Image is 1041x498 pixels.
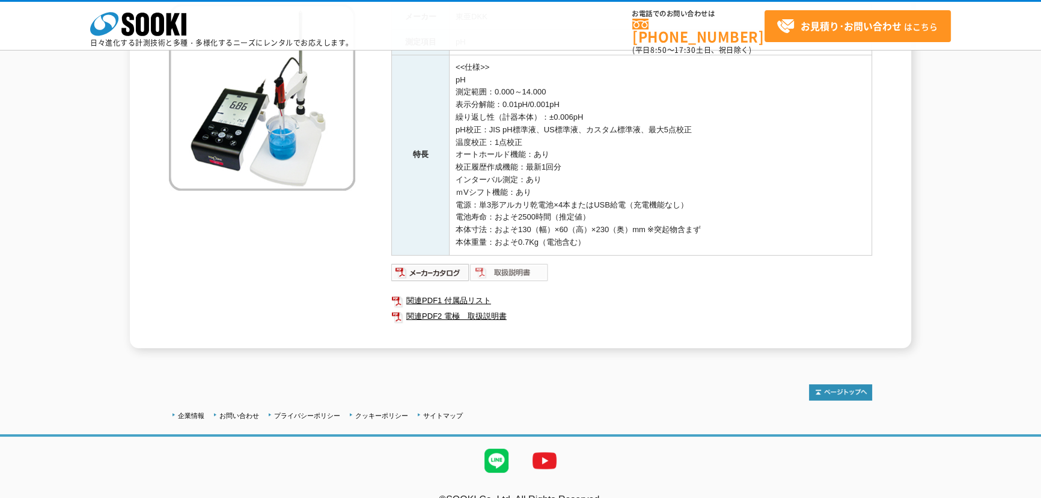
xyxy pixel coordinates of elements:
a: 関連PDF2 電極 取扱説明書 [391,309,872,324]
a: クッキーポリシー [355,412,408,419]
span: 17:30 [674,45,696,55]
img: LINE [472,437,520,485]
p: 日々進化する計測技術と多種・多様化するニーズにレンタルでお応えします。 [90,39,353,46]
a: プライバシーポリシー [274,412,340,419]
a: 取扱説明書 [470,271,549,280]
a: [PHONE_NUMBER] [632,19,765,43]
img: pHメータ HM-41X [169,4,355,191]
a: メーカーカタログ [391,271,470,280]
a: お問い合わせ [219,412,259,419]
td: <<仕様>> pH 測定範囲：0.000～14.000 表示分解能：0.01pH/0.001pH 繰り返し性（計器本体）：±0.006pH pH校正：JIS pH標準液、US標準液、カスタム標準... [450,55,872,255]
a: サイトマップ [423,412,463,419]
img: 取扱説明書 [470,263,549,282]
th: 特長 [392,55,450,255]
a: お見積り･お問い合わせはこちら [765,10,951,42]
span: 8:50 [650,45,667,55]
strong: お見積り･お問い合わせ [801,19,902,33]
a: 企業情報 [178,412,204,419]
img: メーカーカタログ [391,263,470,282]
a: 関連PDF1 付属品リスト [391,293,872,309]
span: はこちら [777,17,938,35]
span: (平日 ～ 土日、祝日除く) [632,45,751,55]
img: トップページへ [809,384,872,401]
img: YouTube [520,437,569,485]
span: お電話でのお問い合わせは [632,10,765,17]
